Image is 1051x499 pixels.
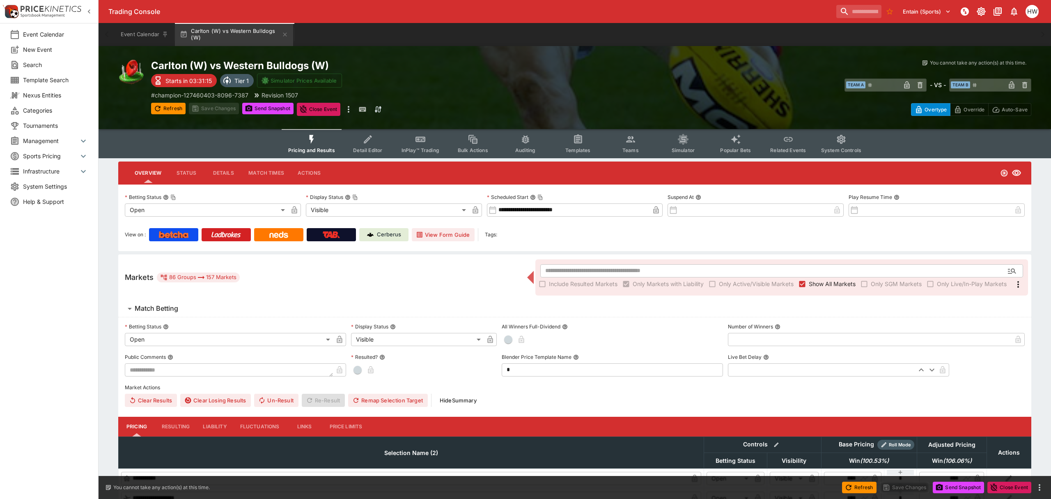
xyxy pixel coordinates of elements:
[108,7,833,16] div: Trading Console
[379,354,385,360] button: Resulted?
[573,354,579,360] button: Blender Price Template Name
[282,129,868,158] div: Event type filters
[695,194,701,200] button: Suspend At
[974,4,989,19] button: Toggle light/dark mode
[125,394,177,407] button: Clear Results
[565,147,590,153] span: Templates
[390,324,396,330] button: Display Status
[155,417,196,437] button: Resulting
[1007,4,1021,19] button: Notifications
[377,231,401,239] p: Cerberus
[809,280,856,288] span: Show All Markets
[262,91,298,99] p: Revision 1507
[125,323,161,330] p: Betting Status
[435,394,482,407] button: HideSummary
[2,3,19,20] img: PriceKinetics Logo
[763,354,769,360] button: Live Bet Delay
[836,5,881,18] input: search
[168,354,173,360] button: Public Comments
[1026,5,1039,18] div: Harrison Walker
[118,417,155,437] button: Pricing
[135,304,178,313] h6: Match Betting
[118,300,1031,317] button: Match Betting
[23,91,88,99] span: Nexus Entities
[1000,169,1008,177] svg: Open
[951,81,970,88] span: Team B
[116,23,173,46] button: Event Calendar
[234,417,286,437] button: Fluctuations
[306,194,343,201] p: Display Status
[234,76,249,85] p: Tier 1
[23,60,88,69] span: Search
[291,163,328,183] button: Actions
[302,394,345,407] span: Re-Result
[485,228,497,241] label: Tags:
[930,81,946,89] h6: - VS -
[1035,483,1044,492] button: more
[367,231,374,238] img: Cerberus
[402,147,439,153] span: InPlay™ Trading
[175,23,293,46] button: Carlton (W) vs Western Bulldogs (W)
[911,103,950,116] button: Overtype
[113,484,210,491] p: You cannot take any action(s) at this time.
[898,5,956,18] button: Select Tenant
[125,228,146,241] label: View on :
[351,333,484,346] div: Visible
[151,91,248,99] p: Copy To Clipboard
[835,439,877,450] div: Base Pricing
[323,231,340,238] img: TabNZ
[269,231,288,238] img: Neds
[987,437,1031,468] th: Actions
[125,203,288,217] div: Open
[23,121,88,130] span: Tournaments
[950,103,988,116] button: Override
[728,323,773,330] p: Number of Winners
[771,439,782,450] button: Bulk edit
[773,456,815,466] span: Visibility
[125,381,1025,394] label: Market Actions
[537,194,543,200] button: Copy To Clipboard
[242,163,291,183] button: Match Times
[242,103,294,114] button: Send Snapshot
[707,472,751,485] div: Open
[1023,2,1041,21] button: Harrison Walker
[288,147,335,153] span: Pricing and Results
[353,147,382,153] span: Detail Editor
[633,280,704,288] span: Only Markets with Liability
[458,147,488,153] span: Bulk Actions
[849,194,892,201] p: Play Resume Time
[23,106,88,115] span: Categories
[163,194,169,200] button: Betting StatusCopy To Clipboard
[21,14,65,17] img: Sportsbook Management
[128,163,168,183] button: Overview
[775,324,780,330] button: Number of Winners
[170,194,176,200] button: Copy To Clipboard
[770,472,805,485] div: Visible
[883,5,896,18] button: No Bookmarks
[502,353,571,360] p: Blender Price Template Name
[562,324,568,330] button: All Winners Full-Dividend
[351,323,388,330] p: Display Status
[886,441,914,448] span: Roll Mode
[937,280,1007,288] span: Only Live/In-Play Markets
[1012,168,1021,178] svg: Visible
[163,324,169,330] button: Betting Status
[180,394,251,407] button: Clear Losing Results
[990,4,1005,19] button: Documentation
[770,147,806,153] span: Related Events
[352,194,358,200] button: Copy To Clipboard
[351,353,378,360] p: Resulted?
[871,280,922,288] span: Only SGM Markets
[840,456,898,466] span: Win(100.53%)
[1013,280,1023,289] svg: More
[125,273,154,282] h5: Markets
[707,456,764,466] span: Betting Status
[704,437,821,453] th: Controls
[118,59,145,85] img: australian_rules.png
[988,103,1031,116] button: Auto-Save
[23,197,88,206] span: Help & Support
[925,105,947,114] p: Overtype
[323,417,369,437] button: Price Limits
[964,105,984,114] p: Override
[23,30,88,39] span: Event Calendar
